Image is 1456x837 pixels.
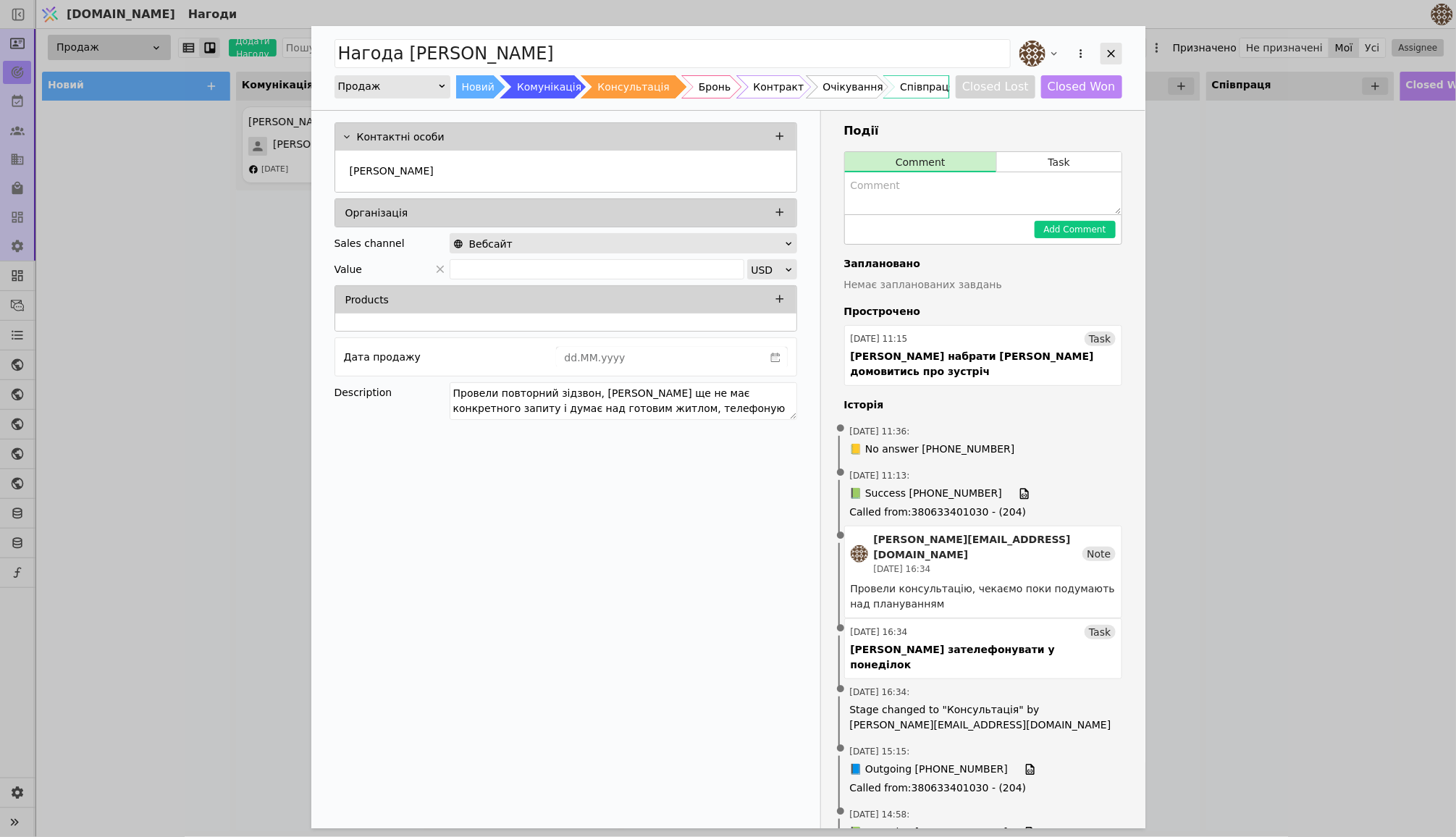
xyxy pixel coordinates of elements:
div: Add Opportunity [311,26,1145,828]
span: [DATE] 16:34 : [850,686,910,699]
div: Description [334,382,450,403]
span: • [833,518,848,555]
span: [DATE] 15:15 : [850,745,910,758]
div: [PERSON_NAME] зателефонувати у понеділок [851,642,1116,673]
button: Closed Won [1041,75,1122,98]
span: • [833,455,848,492]
span: [DATE] 11:13 : [850,469,910,482]
span: [DATE] 11:36 : [850,425,910,438]
span: Stage changed to "Консультація" by [PERSON_NAME][EMAIL_ADDRESS][DOMAIN_NAME] [850,702,1116,733]
h3: Події [844,122,1122,140]
div: [PERSON_NAME] набрати [PERSON_NAME] домовитись про зустріч [851,349,1116,379]
span: Called from : 380633401030 - (204) [850,781,1116,796]
button: Task [997,152,1121,172]
div: [DATE] 11:15 [851,332,908,345]
div: [DATE] 16:34 [851,626,908,639]
p: Products [345,293,389,308]
p: Немає запланованих завдань [844,277,1122,293]
span: • [833,794,848,830]
span: [DATE] 14:58 : [850,808,910,821]
span: 📒 No answer [PHONE_NUMBER] [850,442,1015,457]
span: Вебсайт [469,234,513,254]
div: Провели консультацію, чекаємо поки подумають над плануванням [851,581,1116,612]
div: Комунікація [517,75,581,98]
div: [PERSON_NAME][EMAIL_ADDRESS][DOMAIN_NAME] [874,532,1083,563]
div: Task [1085,625,1115,639]
p: [PERSON_NAME] [350,164,434,179]
textarea: Провели повторний зідзвон, [PERSON_NAME] ще не має конкретного запиту і думає над готовим житлом,... [450,382,797,420]
input: dd.MM.yyyy [557,348,764,368]
div: USD [751,260,783,280]
div: Контракт [754,75,804,98]
div: Очікування [823,75,883,98]
p: Організація [345,206,408,221]
img: online-store.svg [453,239,463,249]
span: 📗 Success [PHONE_NUMBER] [850,486,1002,502]
span: • [833,671,848,708]
svg: calender simple [770,353,780,363]
img: an [1019,41,1045,67]
div: Бронь [699,75,731,98]
span: 📘 Outgoing [PHONE_NUMBER] [850,762,1009,778]
div: Task [1085,332,1115,346]
div: Продаж [338,76,437,96]
div: Співпраця [900,75,955,98]
img: an [851,545,868,563]
h4: Історія [844,398,1122,413]
span: Called from : 380633401030 - (204) [850,505,1116,520]
div: Консультація [598,75,670,98]
button: Comment [845,152,997,172]
button: Closed Lost [956,75,1035,98]
div: [DATE] 16:34 [874,563,1083,576]
div: Дата продажу [344,347,421,367]
span: • [833,731,848,767]
span: • [833,411,848,447]
span: • [833,610,848,647]
button: Add Comment [1035,221,1116,238]
div: Note [1082,547,1115,561]
span: Value [334,259,362,279]
h4: Прострочено [844,304,1122,319]
div: Новий [462,75,495,98]
h4: Заплановано [844,256,1122,272]
div: Sales channel [334,233,405,253]
p: Контактні особи [357,130,445,145]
